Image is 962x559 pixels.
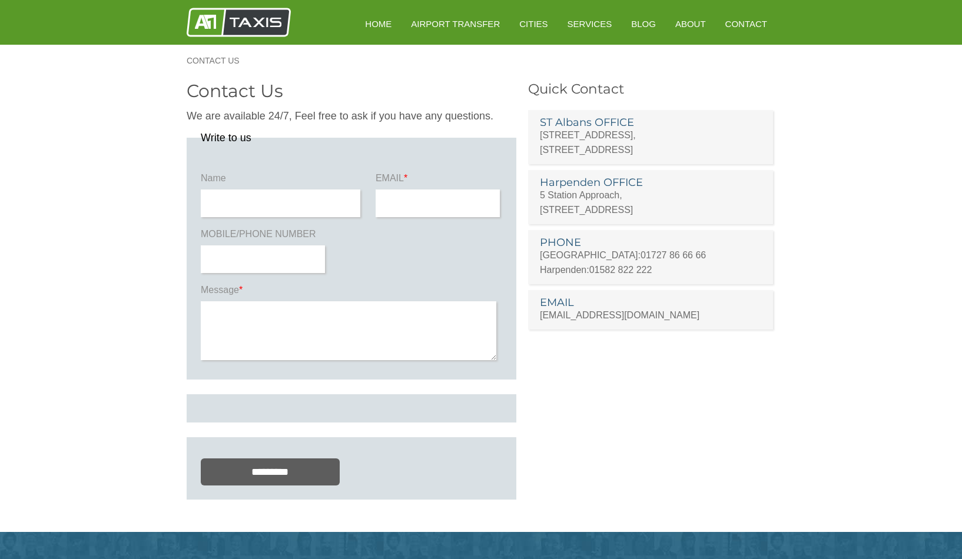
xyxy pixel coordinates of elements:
[589,265,652,275] a: 01582 822 222
[357,9,400,38] a: HOME
[540,297,761,308] h3: EMAIL
[717,9,775,38] a: Contact
[187,56,251,65] a: Contact Us
[403,9,508,38] a: Airport Transfer
[667,9,714,38] a: About
[540,237,761,248] h3: PHONE
[187,109,516,124] p: We are available 24/7, Feel free to ask if you have any questions.
[540,128,761,157] p: [STREET_ADDRESS], [STREET_ADDRESS]
[641,250,706,260] a: 01727 86 66 66
[187,8,291,37] img: A1 Taxis
[540,262,761,277] p: Harpenden:
[540,310,699,320] a: [EMAIL_ADDRESS][DOMAIN_NAME]
[540,177,761,188] h3: Harpenden OFFICE
[528,82,775,96] h3: Quick Contact
[540,117,761,128] h3: ST Albans OFFICE
[201,284,502,301] label: Message
[540,188,761,217] p: 5 Station Approach, [STREET_ADDRESS]
[540,248,761,262] p: [GEOGRAPHIC_DATA]:
[201,132,251,143] legend: Write to us
[201,172,363,189] label: Name
[201,228,327,245] label: MOBILE/PHONE NUMBER
[559,9,621,38] a: Services
[623,9,664,38] a: Blog
[376,172,502,189] label: EMAIL
[511,9,556,38] a: Cities
[187,82,516,100] h2: Contact Us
